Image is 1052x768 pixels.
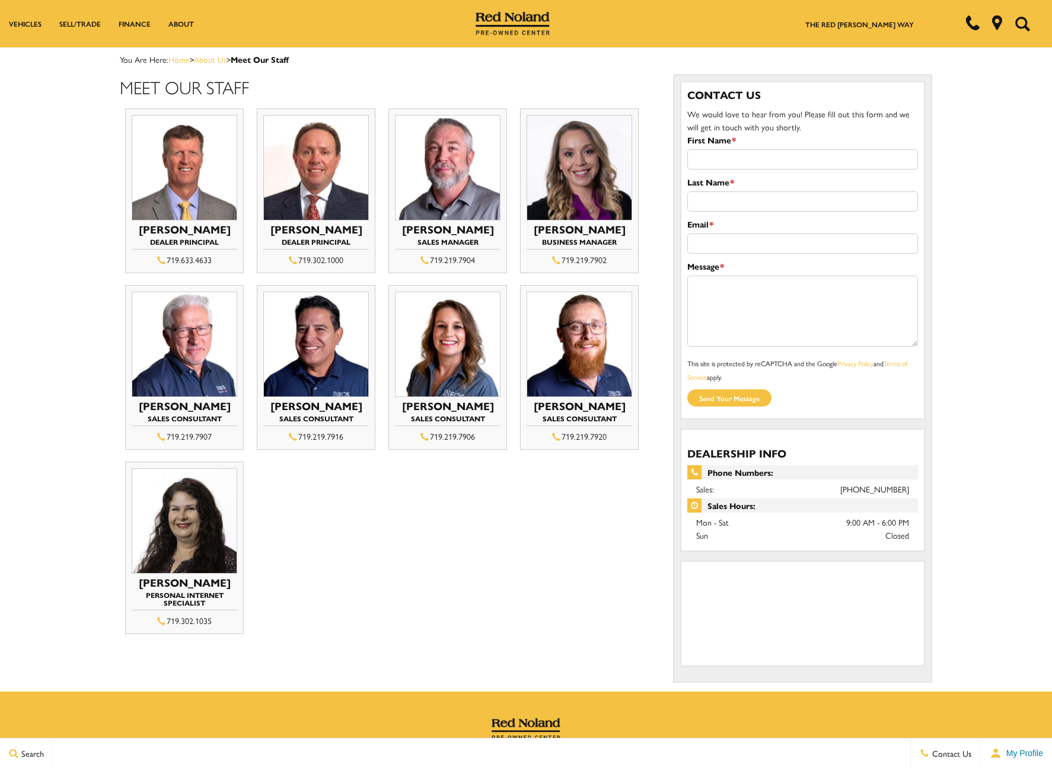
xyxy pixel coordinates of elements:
[885,529,909,542] span: Closed
[476,12,550,36] img: Red Noland Pre-Owned
[687,568,918,657] iframe: Dealer location map
[132,415,237,426] h4: Sales Consultant
[120,53,289,65] span: You Are Here:
[687,217,713,231] label: Email
[527,252,632,267] div: 719.219.7902
[263,415,369,426] h4: Sales Consultant
[687,358,907,382] small: This site is protected by reCAPTCHA and the Google and apply.
[263,429,369,443] div: 719.219.7916
[194,53,227,65] a: About Us
[395,238,501,249] h4: Sales Manager
[687,498,918,513] span: Sales Hours:
[687,175,734,188] label: Last Name
[132,292,237,397] img: Rick Dymek
[263,223,369,235] h3: [PERSON_NAME]
[132,468,237,574] img: Carrie Mendoza
[840,483,909,495] a: [PHONE_NUMBER]
[696,516,729,528] span: Mon - Sat
[687,108,910,133] span: We would love to hear from you! Please fill out this form and we will get in touch with you shortly.
[476,16,550,28] a: Red Noland Pre-Owned
[527,238,632,249] h4: Business Manager
[132,429,237,443] div: 719.219.7907
[1010,1,1034,47] button: Open the search field
[168,53,190,65] a: Home
[395,223,501,235] h3: [PERSON_NAME]
[527,223,632,235] h3: [PERSON_NAME]
[132,400,237,412] h3: [PERSON_NAME]
[527,292,632,397] img: Eric Gottlieb
[929,747,971,759] span: Contact Us
[687,133,736,146] label: First Name
[687,260,724,273] label: Message
[132,591,237,610] h4: Personal Internet Specialist
[18,747,44,759] span: Search
[981,738,1052,768] button: user-profile-menu
[263,292,369,397] img: Craig Barela
[120,53,932,65] div: Breadcrumbs
[132,252,237,267] div: 719.633.4633
[231,53,289,65] strong: Meet Our Staff
[687,358,907,382] a: Terms of Service
[194,53,289,65] span: >
[132,577,237,588] h3: [PERSON_NAME]
[395,429,501,443] div: 719.219.7906
[1002,748,1043,758] span: My Profile
[168,53,289,65] span: >
[395,252,501,267] div: 719.219.7904
[132,115,237,220] img: Mike Jorgensen
[132,223,237,235] h3: [PERSON_NAME]
[687,447,918,459] h3: Dealership Info
[696,483,714,495] span: Sales:
[527,400,632,412] h3: [PERSON_NAME]
[120,77,655,97] h1: Meet Our Staff
[395,115,501,220] img: Greg Wyatt
[263,115,369,220] img: Thom Buckley
[263,252,369,267] div: 719.302.1000
[263,238,369,249] h4: Dealer Principal
[132,613,237,628] div: 719.302.1035
[527,415,632,426] h4: Sales Consultant
[395,415,501,426] h4: Sales Consultant
[687,389,772,407] input: Send your message
[263,400,369,412] h3: [PERSON_NAME]
[492,718,561,740] img: Red Noland Pre-Owned
[846,516,909,529] span: 9:00 AM - 6:00 PM
[395,292,501,397] img: Christine Bickel
[527,115,632,220] img: Deon Canales
[837,358,874,369] a: Privacy Policy
[696,529,708,541] span: Sun
[805,19,914,30] a: The Red [PERSON_NAME] Way
[527,429,632,443] div: 719.219.7920
[687,88,918,101] h3: Contact Us
[132,238,237,249] h4: Dealer Principal
[395,400,501,412] h3: [PERSON_NAME]
[687,465,918,479] span: Phone Numbers:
